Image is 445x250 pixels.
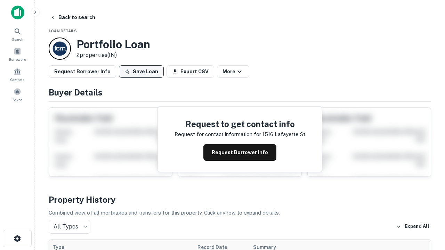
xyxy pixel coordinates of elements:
span: Saved [13,97,23,102]
a: Contacts [2,65,33,84]
button: Request Borrower Info [203,144,276,161]
p: Combined view of all mortgages and transfers for this property. Click any row to expand details. [49,209,431,217]
p: Request for contact information for [175,130,261,139]
h4: Property History [49,193,431,206]
button: Back to search [47,11,98,24]
span: Contacts [10,77,24,82]
button: Export CSV [167,65,214,78]
h4: Request to get contact info [175,118,305,130]
button: Save Loan [119,65,164,78]
a: Borrowers [2,45,33,64]
button: More [217,65,249,78]
p: 1516 lafayette st [262,130,305,139]
button: Request Borrower Info [49,65,116,78]
span: Loan Details [49,29,77,33]
h3: Portfolio Loan [76,38,150,51]
button: Expand All [395,222,431,232]
iframe: Chat Widget [410,172,445,206]
p: 2 properties (IN) [76,51,150,59]
span: Borrowers [9,57,26,62]
a: Saved [2,85,33,104]
a: Search [2,25,33,43]
h4: Buyer Details [49,86,431,99]
span: Search [12,36,23,42]
img: capitalize-icon.png [11,6,24,19]
div: All Types [49,220,90,234]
